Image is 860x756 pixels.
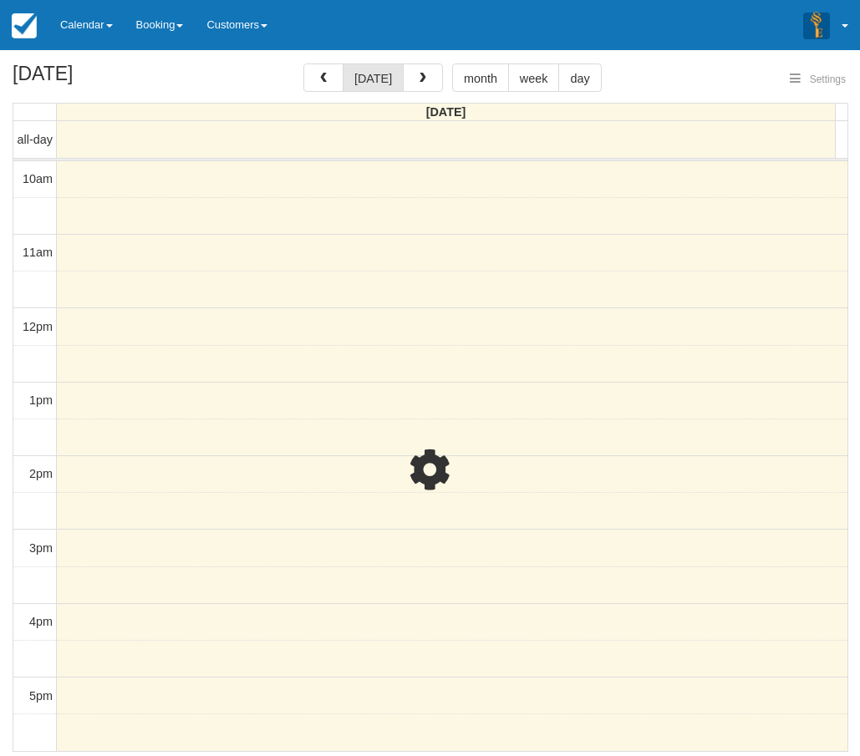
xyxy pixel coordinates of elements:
[426,105,466,119] span: [DATE]
[23,246,53,259] span: 11am
[508,63,560,92] button: week
[23,320,53,333] span: 12pm
[29,393,53,407] span: 1pm
[558,63,601,92] button: day
[29,541,53,555] span: 3pm
[18,133,53,146] span: all-day
[803,12,830,38] img: A3
[29,689,53,703] span: 5pm
[13,63,224,94] h2: [DATE]
[343,63,404,92] button: [DATE]
[29,615,53,628] span: 4pm
[780,68,856,92] button: Settings
[23,172,53,185] span: 10am
[452,63,509,92] button: month
[810,74,846,85] span: Settings
[29,467,53,480] span: 2pm
[12,13,37,38] img: checkfront-main-nav-mini-logo.png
